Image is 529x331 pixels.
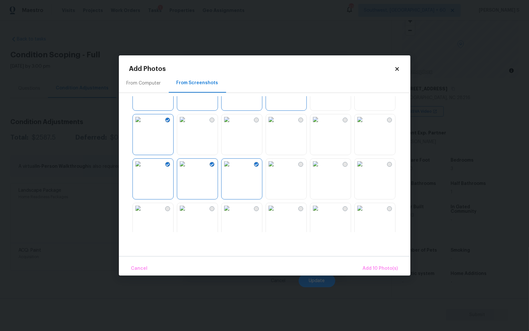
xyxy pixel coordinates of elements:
[129,262,150,276] button: Cancel
[363,265,398,273] span: Add 10 Photo(s)
[255,164,258,166] img: Screenshot Selected Check Icon
[166,119,169,122] img: Screenshot Selected Check Icon
[166,164,169,166] img: Screenshot Selected Check Icon
[127,80,161,86] div: From Computer
[210,164,214,166] img: Screenshot Selected Check Icon
[360,262,401,276] button: Add 10 Photo(s)
[131,265,148,273] span: Cancel
[177,80,218,86] div: From Screenshots
[129,66,394,72] h2: Add Photos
